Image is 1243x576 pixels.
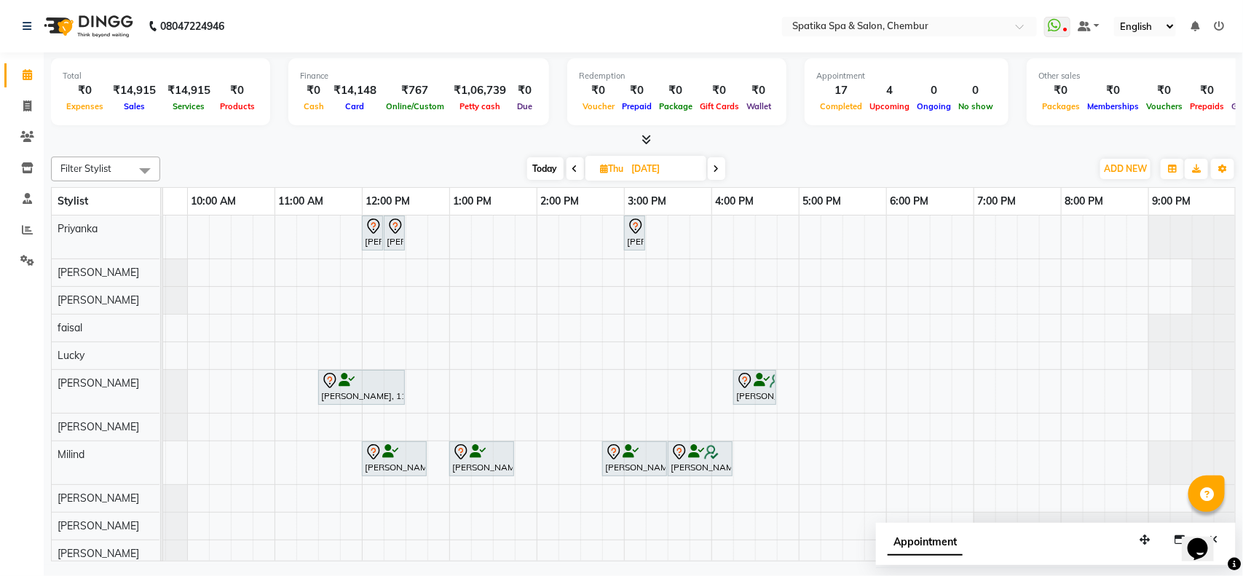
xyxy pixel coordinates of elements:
[160,6,224,47] b: 08047224946
[450,191,496,212] a: 1:00 PM
[58,194,88,208] span: Stylist
[655,101,696,111] span: Package
[618,101,655,111] span: Prepaid
[58,376,139,390] span: [PERSON_NAME]
[887,191,933,212] a: 6:00 PM
[628,158,701,180] input: 2025-09-04
[1143,101,1186,111] span: Vouchers
[363,191,414,212] a: 12:00 PM
[456,101,504,111] span: Petty cash
[216,101,259,111] span: Products
[604,443,666,474] div: [PERSON_NAME], 02:45 PM-03:30 PM, Classic Pedicure
[913,101,955,111] span: Ongoing
[58,293,139,307] span: [PERSON_NAME]
[188,191,240,212] a: 10:00 AM
[626,218,644,248] div: [PERSON_NAME], 03:00 PM-03:15 PM, Oxy Or [PERSON_NAME] Bleach-Face N Neck
[712,191,758,212] a: 4:00 PM
[1182,518,1228,561] iframe: chat widget
[328,82,382,99] div: ₹14,148
[451,443,513,474] div: [PERSON_NAME], 01:00 PM-01:45 PM, Classic Pedicure
[58,448,84,461] span: Milind
[1084,82,1143,99] div: ₹0
[60,162,111,174] span: Filter Stylist
[597,163,628,174] span: Thu
[696,82,743,99] div: ₹0
[816,82,866,99] div: 17
[63,70,259,82] div: Total
[382,101,448,111] span: Online/Custom
[974,191,1020,212] a: 7:00 PM
[385,218,403,248] div: [PERSON_NAME], 12:15 PM-12:30 PM, [GEOGRAPHIC_DATA]
[120,101,149,111] span: Sales
[300,82,328,99] div: ₹0
[888,529,963,556] span: Appointment
[527,157,564,180] span: Today
[735,372,775,403] div: [PERSON_NAME], 04:15 PM-04:45 PM, [DEMOGRAPHIC_DATA]-Hair Wash Below Shoulder
[1084,101,1143,111] span: Memberships
[955,82,997,99] div: 0
[655,82,696,99] div: ₹0
[1062,191,1108,212] a: 8:00 PM
[579,82,618,99] div: ₹0
[275,191,328,212] a: 11:00 AM
[342,101,368,111] span: Card
[866,101,913,111] span: Upcoming
[363,218,382,248] div: [PERSON_NAME], 12:00 PM-12:15 PM, Eyebrows
[58,266,139,279] span: [PERSON_NAME]
[320,372,403,403] div: [PERSON_NAME], 11:30 AM-12:30 PM, [DEMOGRAPHIC_DATA]- Majirel Half Touch Up
[363,443,425,474] div: [PERSON_NAME], 12:00 PM-12:45 PM, Classic Pedicure
[58,349,84,362] span: Lucky
[63,82,107,99] div: ₹0
[512,82,537,99] div: ₹0
[955,101,997,111] span: No show
[216,82,259,99] div: ₹0
[58,222,98,235] span: Priyanka
[625,191,671,212] a: 3:00 PM
[800,191,845,212] a: 5:00 PM
[816,70,997,82] div: Appointment
[913,82,955,99] div: 0
[579,70,775,82] div: Redemption
[743,82,775,99] div: ₹0
[300,101,328,111] span: Cash
[58,492,139,505] span: [PERSON_NAME]
[1104,163,1147,174] span: ADD NEW
[537,191,583,212] a: 2:00 PM
[300,70,537,82] div: Finance
[1143,82,1186,99] div: ₹0
[866,82,913,99] div: 4
[513,101,536,111] span: Due
[669,443,731,474] div: [PERSON_NAME], 03:30 PM-04:15 PM, Classic Pedicure
[816,101,866,111] span: Completed
[743,101,775,111] span: Wallet
[63,101,107,111] span: Expenses
[162,82,216,99] div: ₹14,915
[1100,159,1151,179] button: ADD NEW
[1038,101,1084,111] span: Packages
[1186,101,1228,111] span: Prepaids
[58,321,82,334] span: faisal
[579,101,618,111] span: Voucher
[170,101,209,111] span: Services
[1186,82,1228,99] div: ₹0
[696,101,743,111] span: Gift Cards
[58,547,139,560] span: [PERSON_NAME]
[1149,191,1195,212] a: 9:00 PM
[1038,82,1084,99] div: ₹0
[448,82,512,99] div: ₹1,06,739
[37,6,137,47] img: logo
[107,82,162,99] div: ₹14,915
[58,420,139,433] span: [PERSON_NAME]
[58,519,139,532] span: [PERSON_NAME]
[382,82,448,99] div: ₹767
[618,82,655,99] div: ₹0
